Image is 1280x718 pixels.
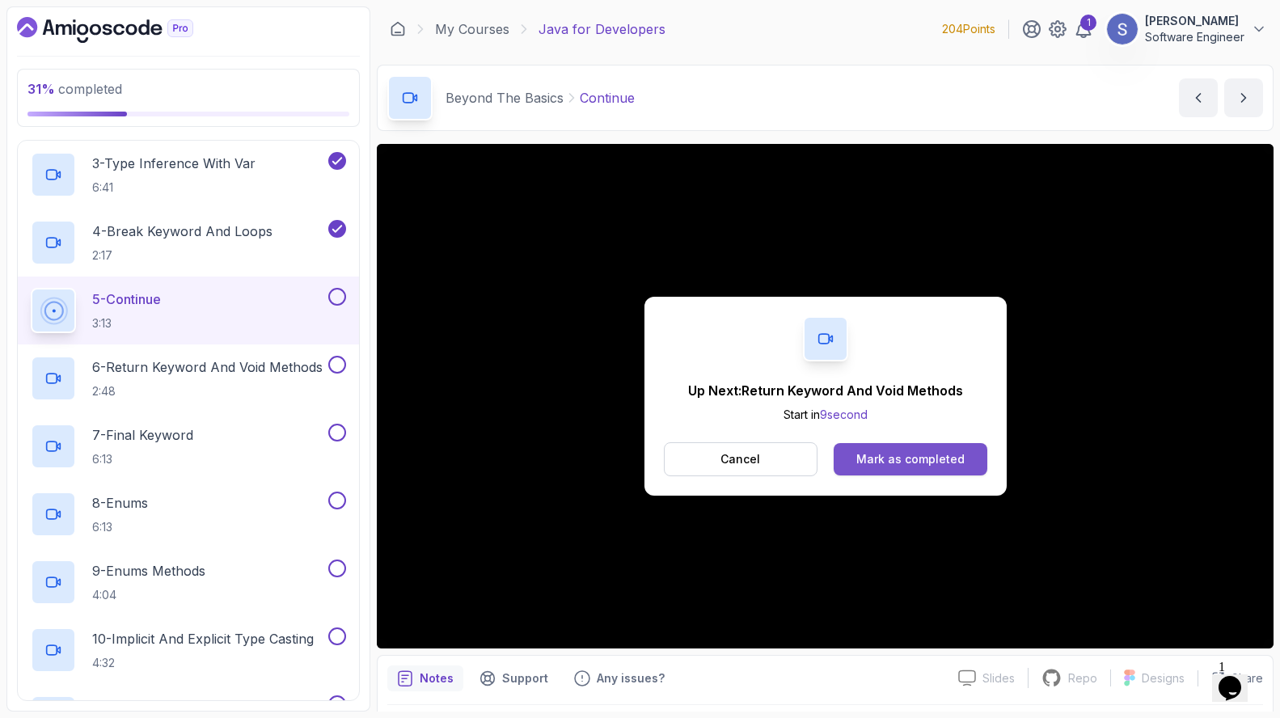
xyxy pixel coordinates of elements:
p: Support [502,670,548,686]
button: next content [1224,78,1263,117]
p: 8 - Enums [92,493,148,513]
button: 7-Final Keyword6:13 [31,424,346,469]
p: 7 - Final Keyword [92,425,193,445]
p: 3 - Type Inference With Var [92,154,256,173]
p: Software Engineer [1145,29,1244,45]
button: 5-Continue3:13 [31,288,346,333]
span: completed [27,81,122,97]
button: previous content [1179,78,1218,117]
p: 2:17 [92,247,272,264]
span: 9 second [820,408,868,421]
button: Support button [470,665,558,691]
a: My Courses [435,19,509,39]
iframe: 5 - Continue [377,144,1274,648]
p: [PERSON_NAME] [1145,13,1244,29]
button: Feedback button [564,665,674,691]
span: 31 % [27,81,55,97]
button: 3-Type Inference With Var6:41 [31,152,346,197]
p: 9 - Enums Methods [92,561,205,581]
p: 11 - Global And Local Variables [92,697,275,716]
button: 10-Implicit And Explicit Type Casting4:32 [31,627,346,673]
p: 5 - Continue [92,289,161,309]
a: 1 [1074,19,1093,39]
p: Java for Developers [539,19,665,39]
p: 3:13 [92,315,161,332]
button: notes button [387,665,463,691]
a: Dashboard [17,17,230,43]
button: 9-Enums Methods4:04 [31,560,346,605]
button: 6-Return Keyword And Void Methods2:48 [31,356,346,401]
p: Slides [982,670,1015,686]
p: 6:13 [92,451,193,467]
div: Mark as completed [856,451,965,467]
button: Cancel [664,442,818,476]
p: 6:41 [92,179,256,196]
div: 1 [1080,15,1096,31]
p: Start in [688,407,963,423]
button: Share [1198,670,1263,686]
button: 4-Break Keyword And Loops2:17 [31,220,346,265]
p: 4:32 [92,655,314,671]
p: Any issues? [597,670,665,686]
p: 6:13 [92,519,148,535]
button: 8-Enums6:13 [31,492,346,537]
a: Dashboard [390,21,406,37]
button: Mark as completed [834,443,986,475]
p: Notes [420,670,454,686]
p: 10 - Implicit And Explicit Type Casting [92,629,314,648]
p: Continue [580,88,635,108]
p: Repo [1068,670,1097,686]
p: 4 - Break Keyword And Loops [92,222,272,241]
p: 4:04 [92,587,205,603]
p: 204 Points [942,21,995,37]
p: 6 - Return Keyword And Void Methods [92,357,323,377]
iframe: chat widget [1212,653,1264,702]
p: Beyond The Basics [446,88,564,108]
p: Designs [1142,670,1185,686]
p: Cancel [720,451,760,467]
img: user profile image [1107,14,1138,44]
p: 2:48 [92,383,323,399]
p: Up Next: Return Keyword And Void Methods [688,381,963,400]
button: user profile image[PERSON_NAME]Software Engineer [1106,13,1267,45]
